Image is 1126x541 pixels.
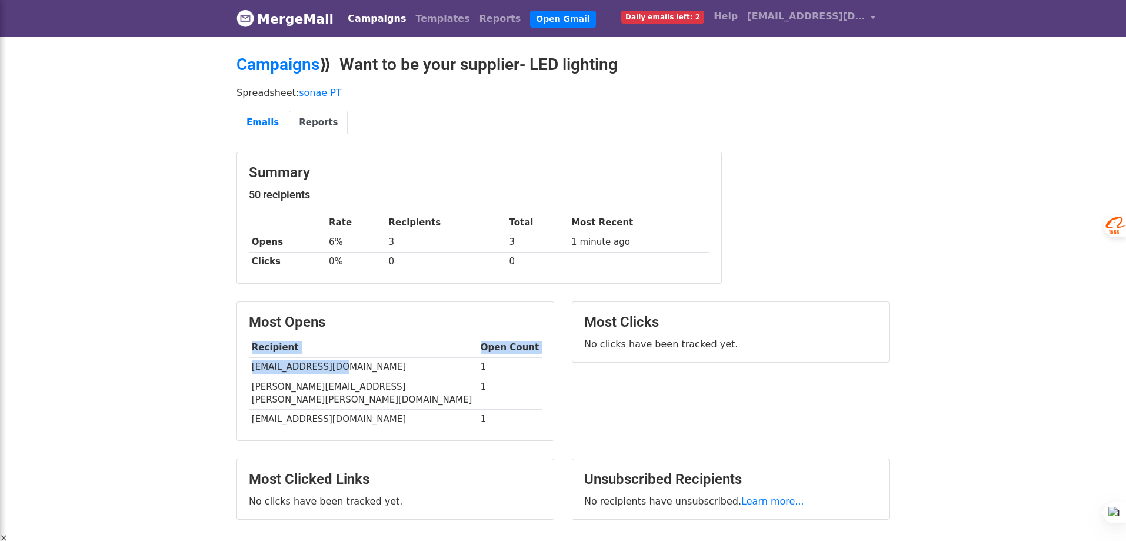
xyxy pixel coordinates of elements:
[386,233,507,252] td: 3
[617,5,709,28] a: Daily emails left: 2
[507,252,569,271] td: 0
[343,7,411,31] a: Campaigns
[249,314,542,331] h3: Most Opens
[568,233,709,252] td: 1 minute ago
[747,9,865,24] span: [EMAIL_ADDRESS][DOMAIN_NAME]
[507,213,569,233] th: Total
[478,377,542,410] td: 1
[249,164,709,181] h3: Summary
[742,5,880,32] a: [EMAIL_ADDRESS][DOMAIN_NAME]
[249,252,326,271] th: Clicks
[530,11,595,28] a: Open Gmail
[1067,484,1126,541] iframe: Chat Widget
[741,496,804,507] a: Learn more...
[584,338,877,350] p: No clicks have been tracked yet.
[584,314,877,331] h3: Most Clicks
[584,495,877,507] p: No recipients have unsubscribed.
[507,233,569,252] td: 3
[249,377,478,410] td: [PERSON_NAME][EMAIL_ADDRESS][PERSON_NAME][PERSON_NAME][DOMAIN_NAME]
[236,55,890,75] h2: ⟫ Want to be your supplier- LED lighting
[621,11,704,24] span: Daily emails left: 2
[326,233,386,252] td: 6%
[478,410,542,429] td: 1
[709,5,742,28] a: Help
[249,410,478,429] td: [EMAIL_ADDRESS][DOMAIN_NAME]
[236,9,254,27] img: MergeMail logo
[1067,484,1126,541] div: 聊天小组件
[249,495,542,507] p: No clicks have been tracked yet.
[249,188,709,201] h5: 50 recipients
[386,252,507,271] td: 0
[478,338,542,357] th: Open Count
[289,111,348,135] a: Reports
[249,233,326,252] th: Opens
[249,357,478,377] td: [EMAIL_ADDRESS][DOMAIN_NAME]
[475,7,526,31] a: Reports
[411,7,474,31] a: Templates
[236,55,319,74] a: Campaigns
[249,338,478,357] th: Recipient
[478,357,542,377] td: 1
[249,471,542,488] h3: Most Clicked Links
[236,87,890,99] p: Spreadsheet:
[326,252,386,271] td: 0%
[236,111,289,135] a: Emails
[299,87,341,98] a: sonae PT
[568,213,709,233] th: Most Recent
[584,471,877,488] h3: Unsubscribed Recipients
[326,213,386,233] th: Rate
[386,213,507,233] th: Recipients
[236,6,334,31] a: MergeMail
